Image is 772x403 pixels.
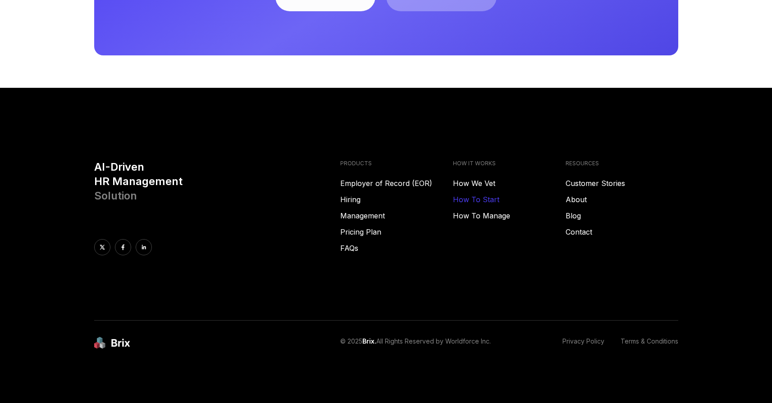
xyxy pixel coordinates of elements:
[453,210,566,221] a: How To Manage
[562,337,604,349] a: Privacy Policy
[566,160,678,167] h4: RESOURCES
[340,337,491,349] p: © 2025 All Rights Reserved by Worldforce Inc.
[453,160,566,167] h4: HOW IT WORKS
[340,226,453,237] a: Pricing Plan
[566,210,678,221] a: Blog
[340,178,453,189] a: Employer of Record (EOR)
[94,337,130,349] img: brix
[566,194,678,205] a: About
[340,243,453,254] a: FAQs
[340,194,453,205] a: Hiring
[453,178,566,189] a: How We Vet
[566,178,678,189] a: Customer Stories
[362,337,376,345] span: Brix.
[621,337,678,349] a: Terms & Conditions
[340,210,453,221] a: Management
[94,160,333,203] h3: AI-Driven HR Management
[453,194,566,205] a: How To Start
[566,226,678,237] a: Contact
[340,160,453,167] h4: PRODUCTS
[94,189,137,202] span: Solution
